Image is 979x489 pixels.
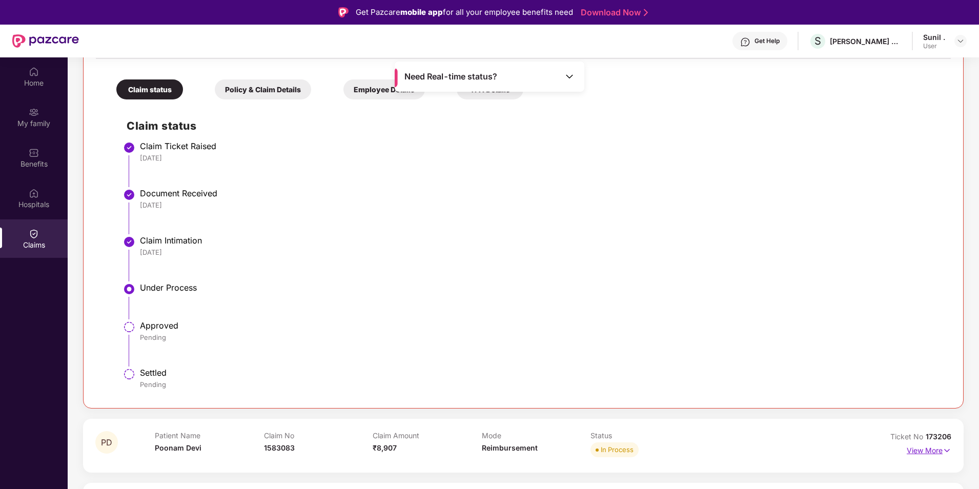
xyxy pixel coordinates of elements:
div: In Process [601,444,634,455]
div: [PERSON_NAME] CONSULTANTS P LTD [830,36,902,46]
img: Toggle Icon [564,71,575,81]
div: Approved [140,320,941,331]
p: View More [907,442,951,456]
img: svg+xml;base64,PHN2ZyBpZD0iQ2xhaW0iIHhtbG5zPSJodHRwOi8vd3d3LnczLm9yZy8yMDAwL3N2ZyIgd2lkdGg9IjIwIi... [29,229,39,239]
span: PD [101,438,112,447]
div: Pending [140,333,941,342]
div: Get Pazcare for all your employee benefits need [356,6,573,18]
div: [DATE] [140,153,941,162]
a: Download Now [581,7,645,18]
img: New Pazcare Logo [12,34,79,48]
img: svg+xml;base64,PHN2ZyB4bWxucz0iaHR0cDovL3d3dy53My5vcmcvMjAwMC9zdmciIHdpZHRoPSIxNyIgaGVpZ2h0PSIxNy... [943,445,951,456]
img: svg+xml;base64,PHN2ZyBpZD0iQmVuZWZpdHMiIHhtbG5zPSJodHRwOi8vd3d3LnczLm9yZy8yMDAwL3N2ZyIgd2lkdGg9Ij... [29,148,39,158]
img: svg+xml;base64,PHN2ZyBpZD0iU3RlcC1Eb25lLTMyeDMyIiB4bWxucz0iaHR0cDovL3d3dy53My5vcmcvMjAwMC9zdmciIH... [123,141,135,154]
img: svg+xml;base64,PHN2ZyBpZD0iRHJvcGRvd24tMzJ4MzIiIHhtbG5zPSJodHRwOi8vd3d3LnczLm9yZy8yMDAwL3N2ZyIgd2... [956,37,965,45]
span: 173206 [926,432,951,441]
img: svg+xml;base64,PHN2ZyBpZD0iU3RlcC1Eb25lLTMyeDMyIiB4bWxucz0iaHR0cDovL3d3dy53My5vcmcvMjAwMC9zdmciIH... [123,236,135,248]
div: Get Help [754,37,780,45]
div: User [923,42,945,50]
div: [DATE] [140,200,941,210]
div: Policy & Claim Details [215,79,311,99]
img: svg+xml;base64,PHN2ZyBpZD0iU3RlcC1Eb25lLTMyeDMyIiB4bWxucz0iaHR0cDovL3d3dy53My5vcmcvMjAwMC9zdmciIH... [123,189,135,201]
div: Under Process [140,282,941,293]
img: svg+xml;base64,PHN2ZyB3aWR0aD0iMjAiIGhlaWdodD0iMjAiIHZpZXdCb3g9IjAgMCAyMCAyMCIgZmlsbD0ibm9uZSIgeG... [29,107,39,117]
p: Status [590,431,700,440]
img: Stroke [644,7,648,18]
span: ₹8,907 [373,443,397,452]
span: Need Real-time status? [404,71,497,82]
img: Logo [338,7,349,17]
div: Claim Intimation [140,235,941,246]
img: svg+xml;base64,PHN2ZyBpZD0iU3RlcC1BY3RpdmUtMzJ4MzIiIHhtbG5zPSJodHRwOi8vd3d3LnczLm9yZy8yMDAwL3N2Zy... [123,283,135,295]
span: S [814,35,821,47]
p: Patient Name [155,431,264,440]
div: Settled [140,368,941,378]
div: Claim Ticket Raised [140,141,941,151]
p: Mode [482,431,591,440]
div: [DATE] [140,248,941,257]
span: Poonam Devi [155,443,201,452]
h2: Claim status [127,117,941,134]
span: Reimbursement [482,443,538,452]
div: Claim status [116,79,183,99]
img: svg+xml;base64,PHN2ZyBpZD0iSGVscC0zMngzMiIgeG1sbnM9Imh0dHA6Ly93d3cudzMub3JnLzIwMDAvc3ZnIiB3aWR0aD... [740,37,750,47]
p: Claim No [264,431,373,440]
img: svg+xml;base64,PHN2ZyBpZD0iU3RlcC1QZW5kaW5nLTMyeDMyIiB4bWxucz0iaHR0cDovL3d3dy53My5vcmcvMjAwMC9zdm... [123,368,135,380]
strong: mobile app [400,7,443,17]
img: svg+xml;base64,PHN2ZyBpZD0iU3RlcC1QZW5kaW5nLTMyeDMyIiB4bWxucz0iaHR0cDovL3d3dy53My5vcmcvMjAwMC9zdm... [123,321,135,333]
div: Pending [140,380,941,389]
img: svg+xml;base64,PHN2ZyBpZD0iSG9zcGl0YWxzIiB4bWxucz0iaHR0cDovL3d3dy53My5vcmcvMjAwMC9zdmciIHdpZHRoPS... [29,188,39,198]
p: Claim Amount [373,431,482,440]
div: Document Received [140,188,941,198]
span: Ticket No [890,432,926,441]
img: svg+xml;base64,PHN2ZyBpZD0iSG9tZSIgeG1sbnM9Imh0dHA6Ly93d3cudzMub3JnLzIwMDAvc3ZnIiB3aWR0aD0iMjAiIG... [29,67,39,77]
div: Sunil . [923,32,945,42]
div: Employee Details [343,79,425,99]
span: 1583083 [264,443,295,452]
